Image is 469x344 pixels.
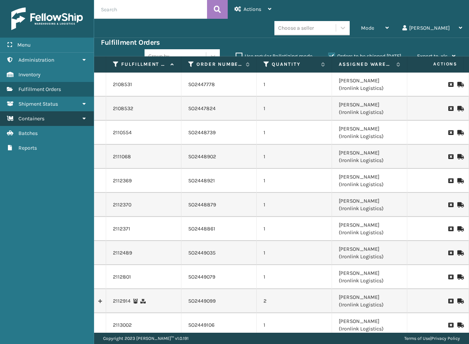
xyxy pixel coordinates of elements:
[181,193,257,217] td: SO2448879
[181,289,257,313] td: SO2449099
[328,53,401,59] label: Orders to be shipped [DATE]
[272,61,317,68] label: Quantity
[332,289,407,313] td: [PERSON_NAME] (Ironlink Logistics)
[448,178,453,183] i: Request to Be Cancelled
[448,299,453,304] i: Request to Be Cancelled
[457,154,462,159] i: Mark as Shipped
[113,201,131,209] a: 2112370
[457,178,462,183] i: Mark as Shipped
[113,153,131,161] a: 2111068
[457,323,462,328] i: Mark as Shipped
[257,73,332,97] td: 1
[181,121,257,145] td: SO2448739
[448,226,453,232] i: Request to Be Cancelled
[101,38,160,47] h3: Fulfillment Orders
[404,333,460,344] div: |
[457,226,462,232] i: Mark as Shipped
[332,97,407,121] td: [PERSON_NAME] (Ironlink Logistics)
[113,105,133,112] a: 2108532
[257,217,332,241] td: 1
[457,250,462,256] i: Mark as Shipped
[457,82,462,87] i: Mark as Shipped
[448,106,453,111] i: Request to Be Cancelled
[257,241,332,265] td: 1
[11,8,83,30] img: logo
[181,169,257,193] td: SO2448921
[181,145,257,169] td: SO2448902
[17,42,30,48] span: Menu
[18,86,61,92] span: Fulfillment Orders
[18,101,58,107] span: Shipment Status
[257,145,332,169] td: 1
[457,274,462,280] i: Mark as Shipped
[244,6,261,12] span: Actions
[18,130,38,136] span: Batches
[257,121,332,145] td: 1
[181,217,257,241] td: SO2448861
[448,323,453,328] i: Request to Be Cancelled
[410,58,462,70] span: Actions
[18,71,41,78] span: Inventory
[448,82,453,87] i: Request to Be Cancelled
[448,154,453,159] i: Request to Be Cancelled
[332,121,407,145] td: [PERSON_NAME] (Ironlink Logistics)
[181,313,257,337] td: SO2449106
[332,193,407,217] td: [PERSON_NAME] (Ironlink Logistics)
[361,25,374,31] span: Mode
[332,73,407,97] td: [PERSON_NAME] (Ironlink Logistics)
[457,130,462,135] i: Mark as Shipped
[431,336,460,341] a: Privacy Policy
[18,57,54,63] span: Administration
[257,193,332,217] td: 1
[113,81,132,88] a: 2108531
[103,333,189,344] p: Copyright 2023 [PERSON_NAME]™ v 1.0.191
[457,299,462,304] i: Mark as Shipped
[257,289,332,313] td: 2
[257,169,332,193] td: 1
[18,115,44,122] span: Containers
[113,297,131,305] a: 2112914
[448,274,453,280] i: Request to Be Cancelled
[18,145,37,151] span: Reports
[257,97,332,121] td: 1
[121,61,167,68] label: Fulfillment Order Id
[181,97,257,121] td: SO2447824
[148,52,169,60] div: Group by
[181,73,257,97] td: SO2447778
[257,265,332,289] td: 1
[257,313,332,337] td: 1
[236,53,312,59] label: Use regular Palletizing mode
[332,313,407,337] td: [PERSON_NAME] (Ironlink Logistics)
[332,265,407,289] td: [PERSON_NAME] (Ironlink Logistics)
[339,61,393,68] label: Assigned Warehouse
[113,129,132,136] a: 2110554
[196,61,242,68] label: Order Number
[181,241,257,265] td: SO2449035
[448,250,453,256] i: Request to Be Cancelled
[113,249,132,257] a: 2112489
[332,169,407,193] td: [PERSON_NAME] (Ironlink Logistics)
[113,225,130,233] a: 2112371
[457,106,462,111] i: Mark as Shipped
[332,241,407,265] td: [PERSON_NAME] (Ironlink Logistics)
[332,145,407,169] td: [PERSON_NAME] (Ironlink Logistics)
[113,321,132,329] a: 2113002
[448,202,453,208] i: Request to Be Cancelled
[113,177,132,185] a: 2112369
[332,217,407,241] td: [PERSON_NAME] (Ironlink Logistics)
[417,53,448,59] span: Export to .xls
[448,130,453,135] i: Request to Be Cancelled
[113,273,131,281] a: 2112801
[278,24,314,32] div: Choose a seller
[457,202,462,208] i: Mark as Shipped
[402,19,462,38] div: [PERSON_NAME]
[181,265,257,289] td: SO2449079
[404,336,430,341] a: Terms of Use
